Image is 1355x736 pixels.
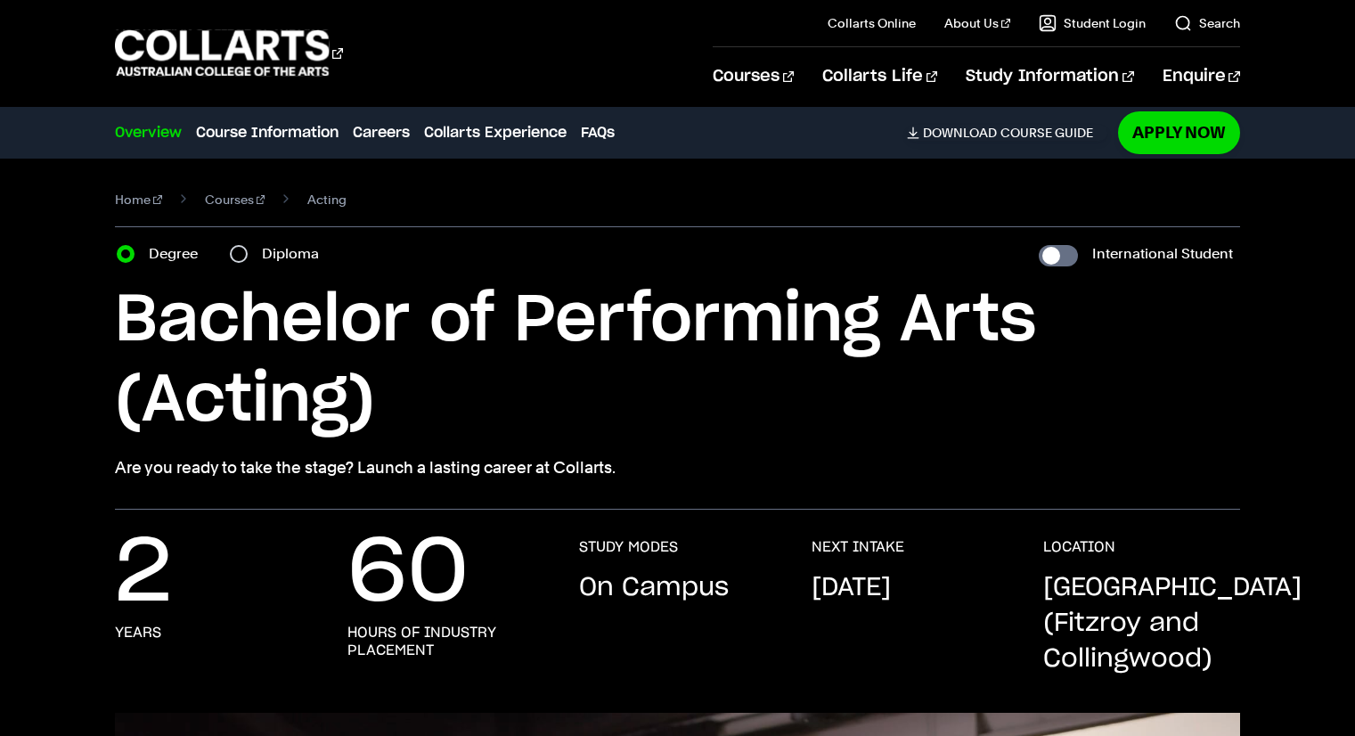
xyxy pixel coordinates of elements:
p: Are you ready to take the stage? Launch a lasting career at Collarts. [115,455,1239,480]
label: Degree [149,241,208,266]
p: [GEOGRAPHIC_DATA] (Fitzroy and Collingwood) [1043,570,1302,677]
a: Enquire [1163,47,1240,106]
a: Study Information [966,47,1133,106]
p: 2 [115,538,172,609]
a: FAQs [581,122,615,143]
span: Acting [307,187,347,212]
a: Student Login [1039,14,1146,32]
label: Diploma [262,241,330,266]
p: 60 [347,538,469,609]
a: Collarts Life [822,47,937,106]
p: [DATE] [812,570,891,606]
h3: hours of industry placement [347,624,543,659]
a: Search [1174,14,1240,32]
a: DownloadCourse Guide [907,125,1107,141]
a: Overview [115,122,182,143]
a: Courses [713,47,794,106]
a: Course Information [196,122,339,143]
h1: Bachelor of Performing Arts (Acting) [115,281,1239,441]
a: Courses [205,187,265,212]
h3: STUDY MODES [579,538,678,556]
span: Download [923,125,997,141]
a: Home [115,187,162,212]
p: On Campus [579,570,729,606]
a: Collarts Online [828,14,916,32]
a: Apply Now [1118,111,1240,153]
a: About Us [944,14,1010,32]
a: Careers [353,122,410,143]
h3: years [115,624,161,642]
label: International Student [1092,241,1233,266]
h3: LOCATION [1043,538,1115,556]
h3: NEXT INTAKE [812,538,904,556]
div: Go to homepage [115,28,343,78]
a: Collarts Experience [424,122,567,143]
